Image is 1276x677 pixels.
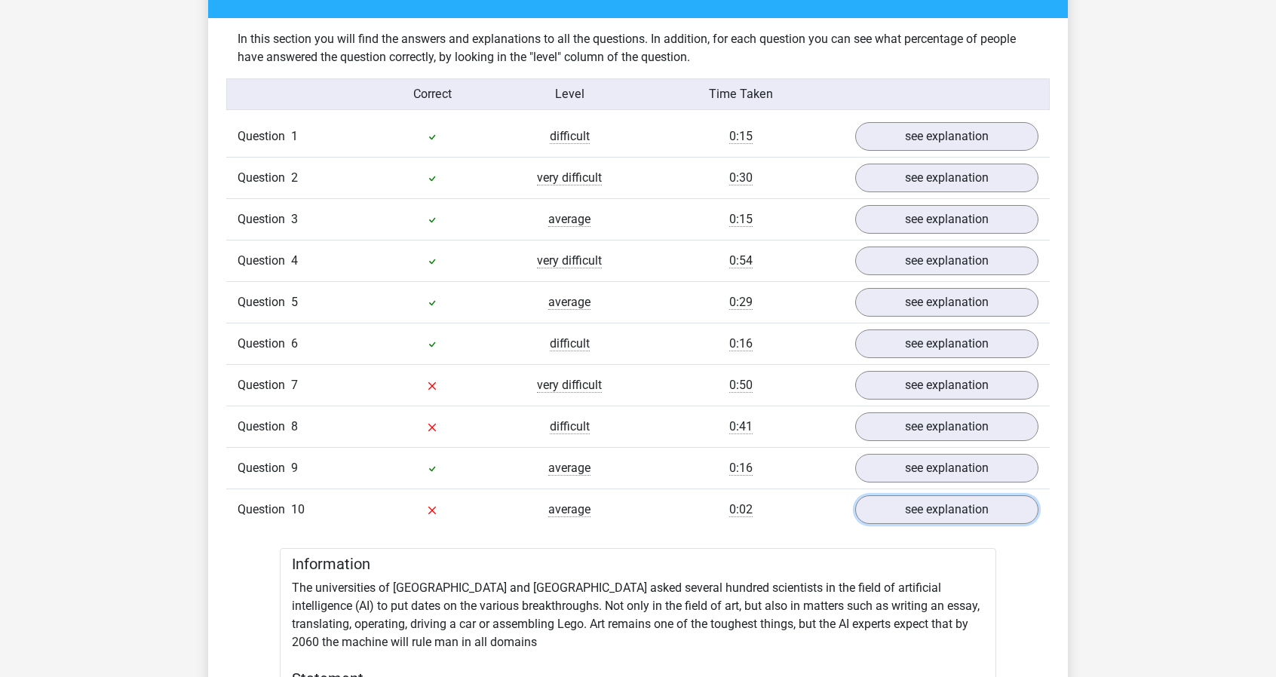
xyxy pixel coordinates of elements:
span: 0:16 [729,336,753,351]
span: Question [238,210,291,228]
span: difficult [550,419,590,434]
a: see explanation [855,288,1038,317]
span: very difficult [537,253,602,268]
div: In this section you will find the answers and explanations to all the questions. In addition, for... [226,30,1050,66]
a: see explanation [855,371,1038,400]
span: Question [238,459,291,477]
span: Question [238,252,291,270]
span: 0:29 [729,295,753,310]
span: 6 [291,336,298,351]
span: 5 [291,295,298,309]
span: Question [238,501,291,519]
span: 0:15 [729,129,753,144]
span: 2 [291,170,298,185]
span: Question [238,293,291,311]
span: Question [238,335,291,353]
span: Question [238,169,291,187]
span: 8 [291,419,298,433]
span: average [548,461,590,476]
div: Time Taken [638,85,844,103]
a: see explanation [855,329,1038,358]
span: 0:15 [729,212,753,227]
span: Question [238,127,291,146]
a: see explanation [855,164,1038,192]
span: 4 [291,253,298,268]
a: see explanation [855,495,1038,524]
span: 3 [291,212,298,226]
span: 0:02 [729,502,753,517]
a: see explanation [855,205,1038,234]
span: 9 [291,461,298,475]
span: difficult [550,129,590,144]
span: 7 [291,378,298,392]
span: 0:54 [729,253,753,268]
span: 0:41 [729,419,753,434]
a: see explanation [855,454,1038,482]
span: Question [238,376,291,394]
span: difficult [550,336,590,351]
span: Question [238,418,291,436]
span: very difficult [537,170,602,185]
div: Correct [364,85,502,103]
div: Level [501,85,638,103]
span: average [548,295,590,310]
span: average [548,212,590,227]
a: see explanation [855,412,1038,441]
span: very difficult [537,378,602,393]
span: 0:16 [729,461,753,476]
h5: Information [292,555,984,573]
a: see explanation [855,122,1038,151]
span: 10 [291,502,305,516]
span: 0:50 [729,378,753,393]
span: 0:30 [729,170,753,185]
span: average [548,502,590,517]
span: 1 [291,129,298,143]
a: see explanation [855,247,1038,275]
